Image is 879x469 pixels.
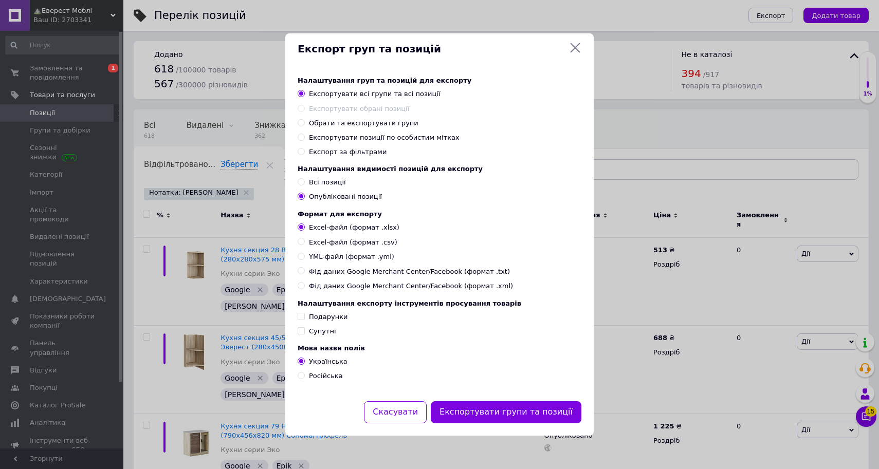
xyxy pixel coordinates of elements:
[309,148,387,156] span: Експорт за фільтрами
[309,223,399,232] span: Excel-файл (формат .xlsx)
[309,358,347,365] span: Українська
[309,282,513,291] span: Фід даних Google Merchant Center/Facebook (формат .xml)
[364,401,427,423] button: Скасувати
[309,105,409,112] span: Експортувати обрані позиції
[298,344,581,352] div: Мова назви полів
[309,252,394,261] span: YML-файл (формат .yml)
[309,312,347,322] div: Подарунки
[309,134,460,141] span: Експортувати позиції по особистим мітках
[309,193,382,200] span: Опубліковані позиції
[309,178,346,186] span: Всі позиції
[309,327,336,336] div: Супутні
[298,165,581,173] div: Налаштування видимості позицій для експорту
[309,90,441,98] span: Експортувати всі групи та всі позиції
[298,42,565,57] span: Експорт груп та позицій
[298,299,581,307] div: Налаштування експорту інструментів просування товарів
[309,267,510,276] span: Фід даних Google Merchant Center/Facebook (формат .txt)
[309,119,418,127] span: Обрати та експортувати групи
[309,372,343,380] span: Російська
[298,77,581,84] div: Налаштування груп та позицій для експорту
[298,210,581,218] div: Формат для експорту
[431,401,581,423] button: Експортувати групи та позиції
[309,238,397,247] span: Excel-файл (формат .csv)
